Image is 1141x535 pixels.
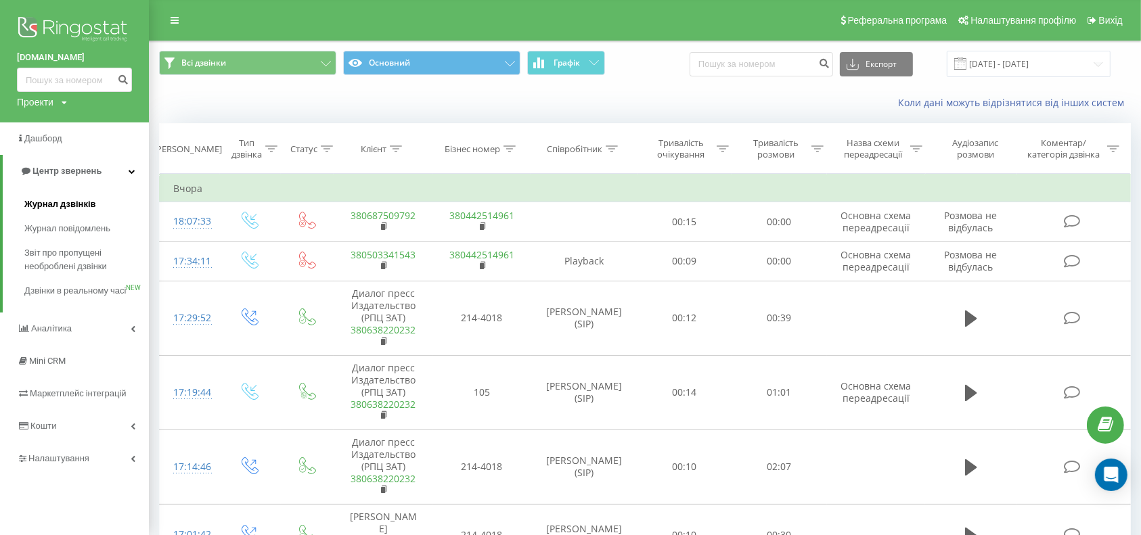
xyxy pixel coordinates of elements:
div: Open Intercom Messenger [1095,459,1127,491]
a: Дзвінки в реальному часіNEW [24,279,149,303]
a: 380687509792 [351,209,416,222]
td: [PERSON_NAME] (SIP) [531,355,637,429]
td: 00:12 [637,281,732,355]
div: 17:14:46 [173,454,206,480]
div: Тривалість очікування [650,137,713,160]
td: Основна схема переадресації [827,355,926,429]
span: Звіт про пропущені необроблені дзвінки [24,246,142,273]
td: 00:00 [732,202,827,241]
td: 02:07 [732,429,827,504]
span: Аналiтика [31,323,72,333]
a: Журнал повідомлень [24,216,149,241]
td: Вчора [160,175,1131,202]
span: Журнал дзвінків [24,197,96,211]
td: Основна схема переадресації [827,202,926,241]
td: 00:15 [637,202,732,241]
td: Диалог пресс Издательство (РПЦ ЗАТ) [334,281,432,355]
span: Розмова не відбулась [945,248,998,273]
input: Пошук за номером [17,68,132,92]
a: 380503341543 [351,248,416,261]
div: Проекти [17,95,53,109]
div: Назва схеми переадресації [839,137,907,160]
td: 00:00 [732,241,827,281]
a: 380442514961 [449,248,514,261]
button: Графік [527,51,605,75]
a: Коли дані можуть відрізнятися вiд інших систем [898,96,1131,109]
span: Графік [554,58,580,68]
td: 00:09 [637,241,732,281]
div: Тривалість розмови [744,137,808,160]
span: Маркетплейс інтеграцій [30,388,127,398]
div: Аудіозапис розмови [938,137,1014,160]
button: Всі дзвінки [159,51,336,75]
button: Основний [343,51,520,75]
div: [PERSON_NAME] [154,143,223,155]
td: 214-4018 [432,281,531,355]
span: Дашборд [24,133,62,143]
a: Журнал дзвінків [24,192,149,216]
a: [DOMAIN_NAME] [17,51,132,64]
a: 380638220232 [351,398,416,411]
input: Пошук за номером [690,52,833,76]
td: [PERSON_NAME] (SIP) [531,281,637,355]
div: 18:07:33 [173,208,206,235]
a: 380638220232 [351,472,416,485]
td: 00:10 [637,429,732,504]
a: Звіт про пропущені необроблені дзвінки [24,241,149,279]
td: 01:01 [732,355,827,429]
span: Реферальна програма [848,15,947,26]
span: Mini CRM [29,356,66,366]
div: 17:34:11 [173,248,206,275]
div: Бізнес номер [445,143,500,155]
div: 17:29:52 [173,305,206,331]
div: Співробітник [547,143,602,155]
div: 17:19:44 [173,379,206,406]
span: Всі дзвінки [181,57,226,68]
div: Статус [290,143,317,155]
div: Клієнт [361,143,386,155]
span: Налаштування [28,453,89,463]
td: Диалог пресс Издательство (РПЦ ЗАТ) [334,429,432,504]
td: 214-4018 [432,429,531,504]
td: 00:14 [637,355,732,429]
span: Вихід [1099,15,1123,26]
span: Налаштування профілю [970,15,1076,26]
img: Ringostat logo [17,14,132,47]
td: [PERSON_NAME] (SIP) [531,429,637,504]
span: Кошти [30,421,56,431]
span: Розмова не відбулась [945,209,998,234]
td: 00:39 [732,281,827,355]
td: 105 [432,355,531,429]
td: Playback [531,241,637,281]
div: Коментар/категорія дзвінка [1025,137,1104,160]
td: Основна схема переадресації [827,241,926,281]
button: Експорт [840,52,913,76]
span: Дзвінки в реальному часі [24,284,126,298]
a: 380442514961 [449,209,514,222]
div: Тип дзвінка [231,137,262,160]
span: Журнал повідомлень [24,222,110,235]
a: Центр звернень [3,155,149,187]
td: Диалог пресс Издательство (РПЦ ЗАТ) [334,355,432,429]
a: 380638220232 [351,323,416,336]
span: Центр звернень [32,166,102,176]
